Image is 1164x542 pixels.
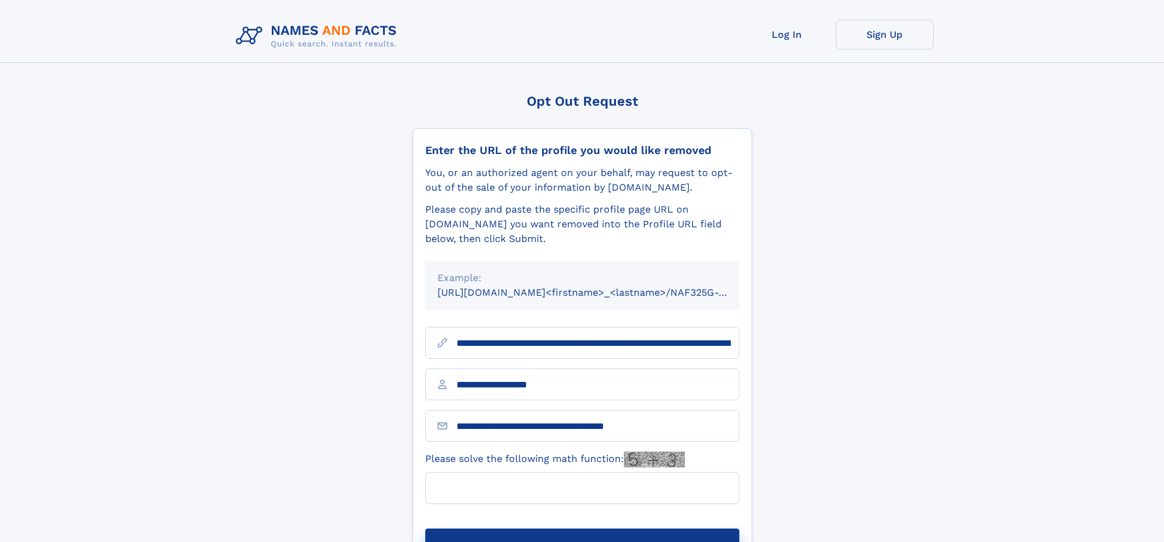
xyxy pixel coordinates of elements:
[437,271,727,285] div: Example:
[836,20,934,49] a: Sign Up
[231,20,407,53] img: Logo Names and Facts
[425,144,739,157] div: Enter the URL of the profile you would like removed
[425,166,739,195] div: You, or an authorized agent on your behalf, may request to opt-out of the sale of your informatio...
[425,452,685,467] label: Please solve the following math function:
[437,287,763,298] small: [URL][DOMAIN_NAME]<firstname>_<lastname>/NAF325G-xxxxxxxx
[425,202,739,246] div: Please copy and paste the specific profile page URL on [DOMAIN_NAME] you want removed into the Pr...
[412,93,752,109] div: Opt Out Request
[738,20,836,49] a: Log In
